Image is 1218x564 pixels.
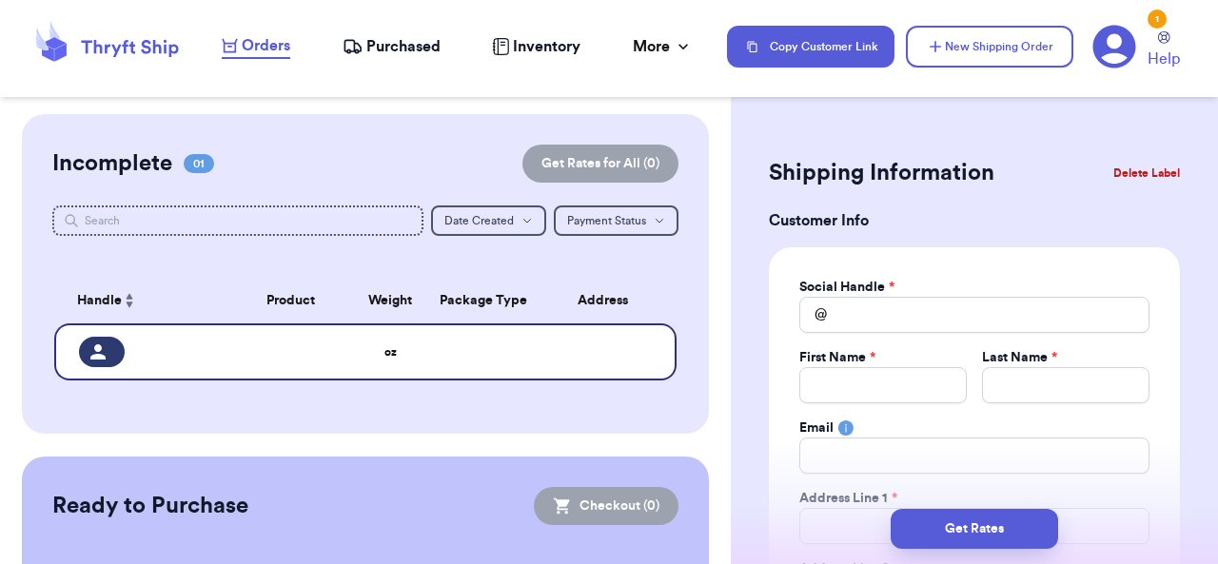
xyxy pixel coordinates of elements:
a: Inventory [492,35,580,58]
strong: oz [384,346,397,358]
button: Date Created [431,205,546,236]
th: Package Type [427,278,540,323]
h2: Incomplete [52,148,172,179]
button: Payment Status [554,205,678,236]
h2: Shipping Information [769,158,994,188]
th: Product [228,278,353,323]
span: Help [1148,48,1180,70]
a: Orders [222,34,290,59]
button: Checkout (0) [534,487,678,525]
input: Search [52,205,423,236]
div: @ [799,297,827,333]
th: Weight [353,278,427,323]
a: Help [1148,31,1180,70]
div: 1 [1148,10,1167,29]
span: 01 [184,154,214,173]
span: Handle [77,291,122,311]
label: Last Name [982,348,1057,367]
button: Get Rates [891,509,1058,549]
button: Copy Customer Link [727,26,894,68]
th: Address [540,278,677,323]
span: Payment Status [567,215,646,226]
h3: Customer Info [769,209,1180,232]
button: New Shipping Order [906,26,1073,68]
label: Email [799,418,834,438]
a: Purchased [343,35,441,58]
h2: Ready to Purchase [52,491,248,521]
label: First Name [799,348,875,367]
button: Delete Label [1106,152,1188,194]
span: Orders [242,34,290,57]
a: 1 [1092,25,1136,68]
label: Address Line 1 [799,489,897,508]
span: Purchased [366,35,441,58]
button: Get Rates for All (0) [522,145,678,183]
span: Inventory [513,35,580,58]
button: Sort ascending [122,289,137,312]
label: Social Handle [799,278,894,297]
div: More [633,35,693,58]
span: Date Created [444,215,514,226]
